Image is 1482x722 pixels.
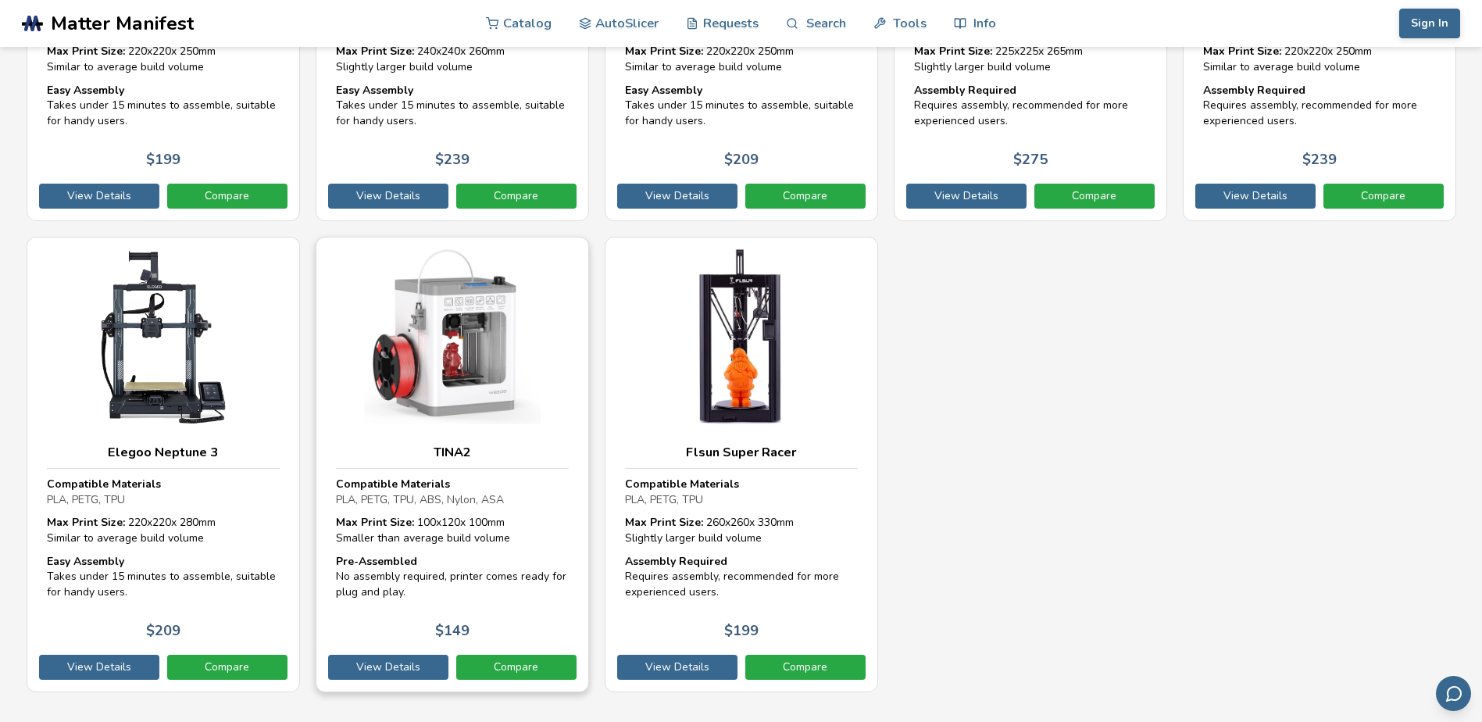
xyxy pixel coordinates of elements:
[336,515,414,530] strong: Max Print Size:
[146,623,180,639] p: $ 209
[914,44,992,59] strong: Max Print Size:
[435,623,470,639] p: $ 149
[625,515,703,530] strong: Max Print Size:
[47,83,280,129] div: Takes under 15 minutes to assemble, suitable for handy users.
[328,184,448,209] a: View Details
[27,237,300,692] a: Elegoo Neptune 3Compatible MaterialsPLA, PETG, TPUMax Print Size: 220x220x 280mmSimilar to averag...
[625,554,727,569] strong: Assembly Required
[456,655,577,680] a: Compare
[745,655,866,680] a: Compare
[47,515,125,530] strong: Max Print Size:
[625,445,858,460] h3: Flsun Super Racer
[167,184,287,209] a: Compare
[47,554,280,600] div: Takes under 15 minutes to assemble, suitable for handy users.
[906,184,1027,209] a: View Details
[336,554,417,569] strong: Pre-Assembled
[1436,676,1471,711] button: Send feedback via email
[625,515,858,545] div: 260 x 260 x 330 mm Slightly larger build volume
[51,13,194,34] span: Matter Manifest
[1195,184,1316,209] a: View Details
[1203,44,1436,74] div: 220 x 220 x 250 mm Similar to average build volume
[914,44,1147,74] div: 225 x 225 x 265 mm Slightly larger build volume
[625,44,703,59] strong: Max Print Size:
[336,83,569,129] div: Takes under 15 minutes to assemble, suitable for handy users.
[47,554,124,569] strong: Easy Assembly
[336,492,504,507] span: PLA, PETG, TPU, ABS, Nylon, ASA
[745,184,866,209] a: Compare
[336,515,569,545] div: 100 x 120 x 100 mm Smaller than average build volume
[456,184,577,209] a: Compare
[625,83,858,129] div: Takes under 15 minutes to assemble, suitable for handy users.
[39,655,159,680] a: View Details
[914,83,1016,98] strong: Assembly Required
[1034,184,1155,209] a: Compare
[316,237,589,692] a: TINA2Compatible MaterialsPLA, PETG, TPU, ABS, Nylon, ASAMax Print Size: 100x120x 100mmSmaller tha...
[336,44,414,59] strong: Max Print Size:
[724,152,759,168] p: $ 209
[1203,83,1305,98] strong: Assembly Required
[328,655,448,680] a: View Details
[146,152,180,168] p: $ 199
[47,44,280,74] div: 220 x 220 x 250 mm Similar to average build volume
[1323,184,1444,209] a: Compare
[39,184,159,209] a: View Details
[47,515,280,545] div: 220 x 220 x 280 mm Similar to average build volume
[625,554,858,600] div: Requires assembly, recommended for more experienced users.
[914,83,1147,129] div: Requires assembly, recommended for more experienced users.
[336,554,569,600] div: No assembly required, printer comes ready for plug and play.
[617,655,737,680] a: View Details
[1013,152,1048,168] p: $ 275
[1302,152,1337,168] p: $ 239
[605,237,878,692] a: Flsun Super RacerCompatible MaterialsPLA, PETG, TPUMax Print Size: 260x260x 330mmSlightly larger ...
[47,445,280,460] h3: Elegoo Neptune 3
[167,655,287,680] a: Compare
[336,83,413,98] strong: Easy Assembly
[336,477,450,491] strong: Compatible Materials
[625,44,858,74] div: 220 x 220 x 250 mm Similar to average build volume
[47,492,125,507] span: PLA, PETG, TPU
[625,83,702,98] strong: Easy Assembly
[47,44,125,59] strong: Max Print Size:
[625,492,703,507] span: PLA, PETG, TPU
[724,623,759,639] p: $ 199
[336,44,569,74] div: 240 x 240 x 260 mm Slightly larger build volume
[435,152,470,168] p: $ 239
[1203,83,1436,129] div: Requires assembly, recommended for more experienced users.
[1399,9,1460,38] button: Sign In
[625,477,739,491] strong: Compatible Materials
[617,184,737,209] a: View Details
[1203,44,1281,59] strong: Max Print Size:
[47,83,124,98] strong: Easy Assembly
[47,477,161,491] strong: Compatible Materials
[336,445,569,460] h3: TINA2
